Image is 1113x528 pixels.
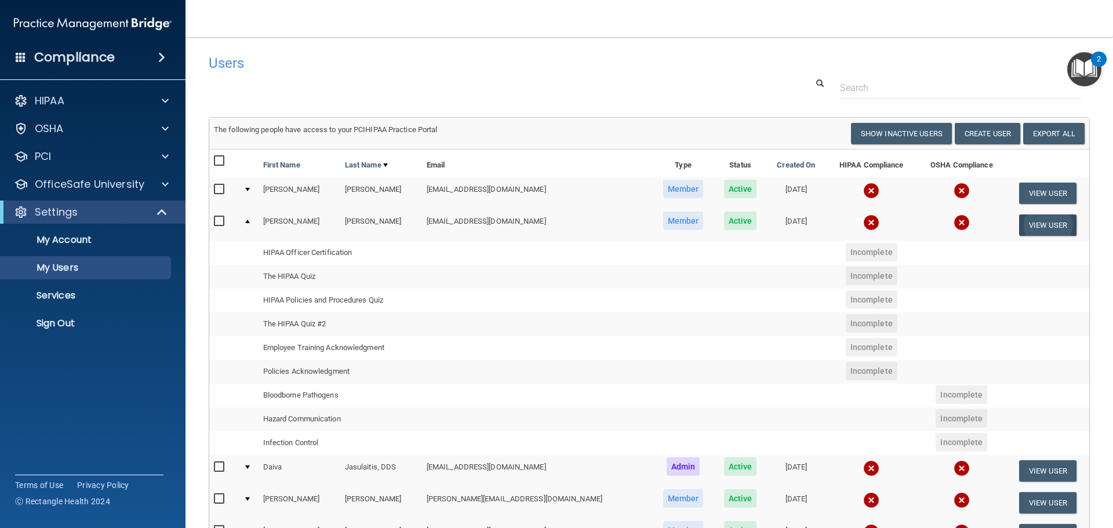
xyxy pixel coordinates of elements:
td: [PERSON_NAME] [340,487,422,519]
img: cross.ca9f0e7f.svg [954,492,970,508]
button: Create User [955,123,1020,144]
button: Open Resource Center, 2 new notifications [1067,52,1101,86]
p: Settings [35,205,78,219]
span: Incomplete [936,385,987,404]
a: Settings [14,205,168,219]
span: Member [663,212,704,230]
img: PMB logo [14,12,172,35]
span: Member [663,489,704,508]
td: Hazard Communication [259,407,422,431]
button: View User [1019,214,1076,236]
td: HIPAA Policies and Procedures Quiz [259,289,422,312]
td: Daiva [259,455,340,487]
iframe: Drift Widget Chat Controller [912,446,1099,492]
p: OfficeSafe University [35,177,144,191]
span: Ⓒ Rectangle Health 2024 [15,496,110,507]
a: Created On [777,158,815,172]
p: Services [8,290,166,301]
span: Incomplete [936,433,987,451]
span: Incomplete [846,267,897,285]
p: OSHA [35,122,64,136]
td: [PERSON_NAME] [259,177,340,209]
span: Active [724,180,757,198]
span: Incomplete [846,243,897,261]
a: PCI [14,150,169,163]
span: The following people have access to your PCIHIPAA Practice Portal [214,125,438,134]
span: Incomplete [846,362,897,380]
a: Last Name [345,158,388,172]
p: My Users [8,262,166,274]
button: View User [1019,492,1076,514]
td: HIPAA Officer Certification [259,241,422,265]
td: [DATE] [766,209,825,241]
th: OSHA Compliance [917,150,1006,177]
a: OSHA [14,122,169,136]
td: [PERSON_NAME] [259,487,340,519]
button: View User [1019,183,1076,204]
td: Jasulaitis, DDS [340,455,422,487]
td: [EMAIL_ADDRESS][DOMAIN_NAME] [422,455,652,487]
td: Bloodborne Pathogens [259,384,422,407]
td: [EMAIL_ADDRESS][DOMAIN_NAME] [422,209,652,241]
img: cross.ca9f0e7f.svg [863,492,879,508]
td: Infection Control [259,431,422,455]
input: Search [840,77,1081,99]
td: [PERSON_NAME][EMAIL_ADDRESS][DOMAIN_NAME] [422,487,652,519]
span: Member [663,180,704,198]
a: HIPAA [14,94,169,108]
th: Email [422,150,652,177]
th: Status [714,150,766,177]
span: Incomplete [846,338,897,356]
a: OfficeSafe University [14,177,169,191]
button: Show Inactive Users [851,123,952,144]
a: First Name [263,158,300,172]
a: Terms of Use [15,479,63,491]
td: [PERSON_NAME] [340,209,422,241]
td: The HIPAA Quiz [259,265,422,289]
th: Type [652,150,714,177]
span: Incomplete [936,409,987,428]
h4: Compliance [34,49,115,65]
img: cross.ca9f0e7f.svg [863,214,879,231]
p: Sign Out [8,318,166,329]
img: cross.ca9f0e7f.svg [954,183,970,199]
div: 2 [1097,59,1101,74]
td: [PERSON_NAME] [340,177,422,209]
td: [DATE] [766,177,825,209]
span: Active [724,489,757,508]
td: Employee Training Acknowledgment [259,336,422,360]
img: cross.ca9f0e7f.svg [863,183,879,199]
span: Active [724,457,757,476]
td: The HIPAA Quiz #2 [259,312,422,336]
a: Privacy Policy [77,479,129,491]
th: HIPAA Compliance [825,150,917,177]
span: Incomplete [846,314,897,333]
span: Incomplete [846,290,897,309]
img: cross.ca9f0e7f.svg [954,214,970,231]
span: Admin [667,457,700,476]
span: Active [724,212,757,230]
img: cross.ca9f0e7f.svg [863,460,879,476]
td: [PERSON_NAME] [259,209,340,241]
td: [DATE] [766,487,825,519]
h4: Users [209,56,715,71]
td: Policies Acknowledgment [259,360,422,384]
p: PCI [35,150,51,163]
td: [DATE] [766,455,825,487]
td: [EMAIL_ADDRESS][DOMAIN_NAME] [422,177,652,209]
a: Export All [1023,123,1085,144]
p: HIPAA [35,94,64,108]
p: My Account [8,234,166,246]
